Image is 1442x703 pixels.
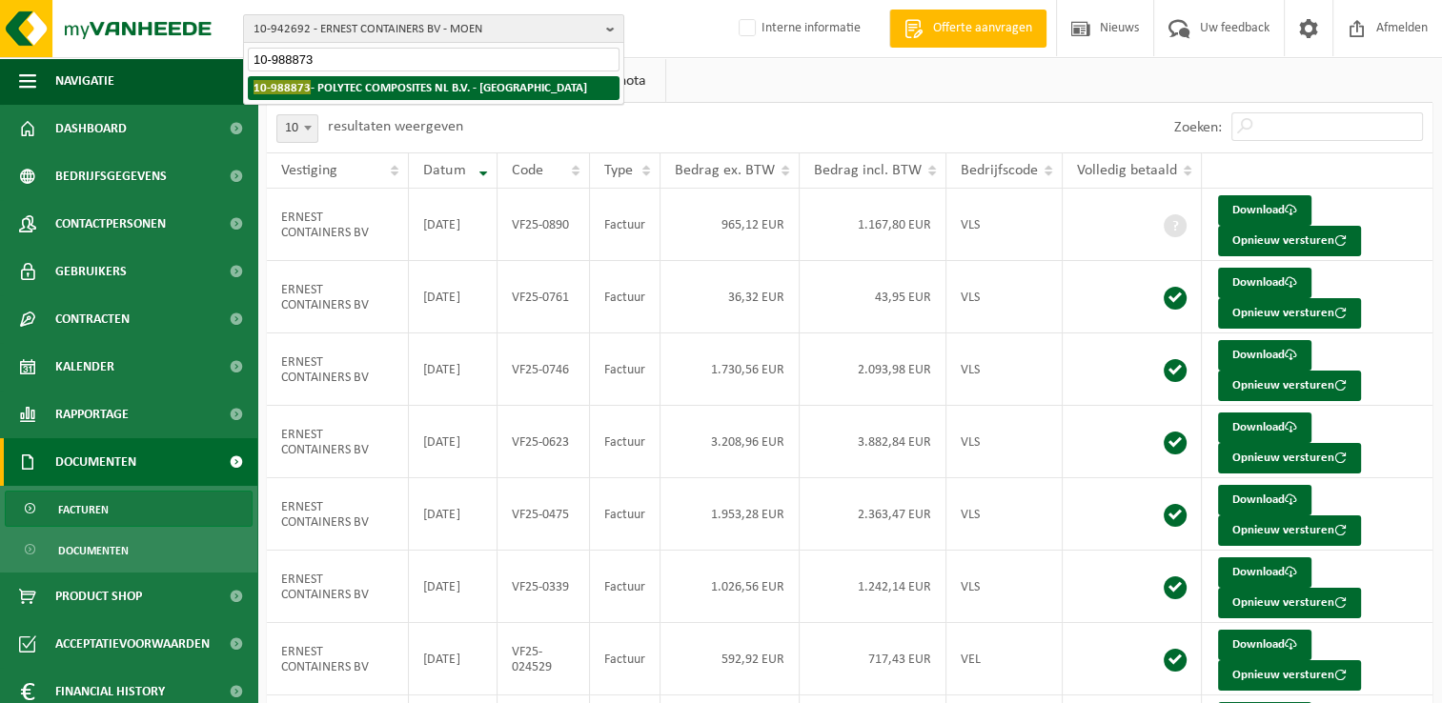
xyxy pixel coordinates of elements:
[55,572,142,620] span: Product Shop
[409,478,498,551] td: [DATE]
[55,343,114,391] span: Kalender
[800,261,946,333] td: 43,95 EUR
[814,163,922,178] span: Bedrag incl. BTW
[1218,412,1311,443] a: Download
[409,406,498,478] td: [DATE]
[5,532,253,568] a: Documenten
[267,478,409,551] td: ERNEST CONTAINERS BV
[946,189,1063,261] td: VLS
[243,14,624,43] button: 10-942692 - ERNEST CONTAINERS BV - MOEN
[735,14,861,43] label: Interne informatie
[800,189,946,261] td: 1.167,80 EUR
[946,623,1063,695] td: VEL
[254,80,311,94] span: 10-988873
[55,248,127,295] span: Gebruikers
[55,391,129,438] span: Rapportage
[660,406,800,478] td: 3.208,96 EUR
[946,261,1063,333] td: VLS
[58,532,129,569] span: Documenten
[590,189,660,261] td: Factuur
[660,261,800,333] td: 36,32 EUR
[928,19,1037,38] span: Offerte aanvragen
[498,551,590,623] td: VF25-0339
[590,261,660,333] td: Factuur
[660,333,800,406] td: 1.730,56 EUR
[267,406,409,478] td: ERNEST CONTAINERS BV
[58,492,109,528] span: Facturen
[961,163,1038,178] span: Bedrijfscode
[423,163,465,178] span: Datum
[1218,226,1361,256] button: Opnieuw versturen
[1218,557,1311,588] a: Download
[590,478,660,551] td: Factuur
[55,105,127,152] span: Dashboard
[267,333,409,406] td: ERNEST CONTAINERS BV
[267,261,409,333] td: ERNEST CONTAINERS BV
[328,119,463,134] label: resultaten weergeven
[1218,371,1361,401] button: Opnieuw versturen
[1218,268,1311,298] a: Download
[1218,660,1361,691] button: Opnieuw versturen
[1218,485,1311,515] a: Download
[590,333,660,406] td: Factuur
[1218,443,1361,473] button: Opnieuw versturen
[254,15,599,44] span: 10-942692 - ERNEST CONTAINERS BV - MOEN
[800,333,946,406] td: 2.093,98 EUR
[498,333,590,406] td: VF25-0746
[1218,630,1311,660] a: Download
[946,478,1063,551] td: VLS
[55,295,130,343] span: Contracten
[660,623,800,695] td: 592,92 EUR
[800,623,946,695] td: 717,43 EUR
[660,189,800,261] td: 965,12 EUR
[1218,298,1361,329] button: Opnieuw versturen
[1218,195,1311,226] a: Download
[498,406,590,478] td: VF25-0623
[254,80,587,94] strong: - POLYTEC COMPOSITES NL B.V. - [GEOGRAPHIC_DATA]
[409,261,498,333] td: [DATE]
[277,115,317,142] span: 10
[498,623,590,695] td: VF25-024529
[675,163,775,178] span: Bedrag ex. BTW
[660,551,800,623] td: 1.026,56 EUR
[267,623,409,695] td: ERNEST CONTAINERS BV
[267,189,409,261] td: ERNEST CONTAINERS BV
[946,551,1063,623] td: VLS
[1218,588,1361,618] button: Opnieuw versturen
[55,200,166,248] span: Contactpersonen
[498,189,590,261] td: VF25-0890
[800,551,946,623] td: 1.242,14 EUR
[1174,120,1222,135] label: Zoeken:
[800,406,946,478] td: 3.882,84 EUR
[276,114,318,143] span: 10
[889,10,1046,48] a: Offerte aanvragen
[512,163,543,178] span: Code
[604,163,633,178] span: Type
[267,551,409,623] td: ERNEST CONTAINERS BV
[409,333,498,406] td: [DATE]
[498,478,590,551] td: VF25-0475
[590,406,660,478] td: Factuur
[409,551,498,623] td: [DATE]
[55,620,210,668] span: Acceptatievoorwaarden
[1218,515,1361,546] button: Opnieuw versturen
[409,189,498,261] td: [DATE]
[1218,340,1311,371] a: Download
[5,491,253,527] a: Facturen
[55,57,114,105] span: Navigatie
[800,478,946,551] td: 2.363,47 EUR
[498,261,590,333] td: VF25-0761
[590,551,660,623] td: Factuur
[281,163,337,178] span: Vestiging
[1077,163,1177,178] span: Volledig betaald
[55,438,136,486] span: Documenten
[590,623,660,695] td: Factuur
[946,333,1063,406] td: VLS
[248,48,619,71] input: Zoeken naar gekoppelde vestigingen
[946,406,1063,478] td: VLS
[55,152,167,200] span: Bedrijfsgegevens
[409,623,498,695] td: [DATE]
[660,478,800,551] td: 1.953,28 EUR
